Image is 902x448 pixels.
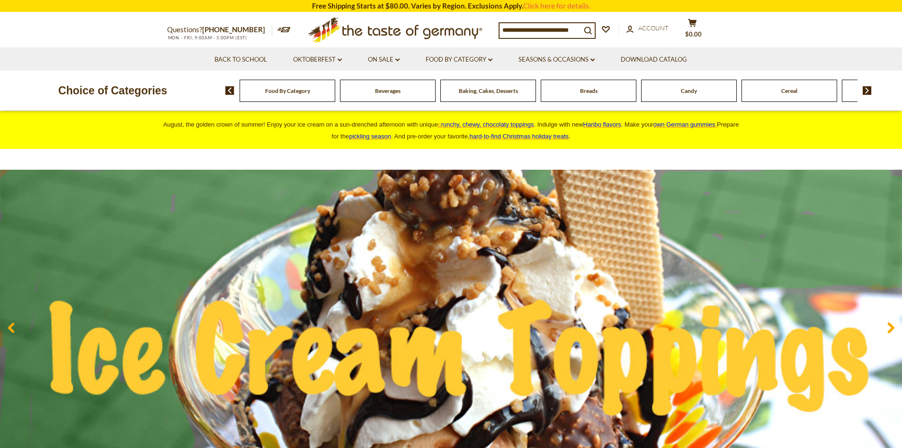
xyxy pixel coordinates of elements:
button: $0.00 [679,18,707,42]
a: Back to School [214,55,267,65]
a: Baking, Cakes, Desserts [459,87,518,94]
a: Food By Category [426,55,492,65]
span: MON - FRI, 9:00AM - 5:00PM (EST) [167,35,248,40]
span: $0.00 [685,30,702,38]
a: On Sale [368,55,400,65]
a: Seasons & Occasions [518,55,595,65]
a: pickling season [349,133,391,140]
a: Candy [681,87,697,94]
a: Breads [580,87,598,94]
a: Oktoberfest [293,55,342,65]
span: August, the golden crown of summer! Enjoy your ice cream on a sun-drenched afternoon with unique ... [163,121,739,140]
a: Beverages [375,87,401,94]
a: crunchy, chewy, chocolaty toppings [438,121,534,128]
a: hard-to-find Christmas holiday treats [470,133,569,140]
a: Cereal [781,87,797,94]
a: Click here for details. [523,1,590,10]
a: Haribo flavors [583,121,621,128]
a: Download Catalog [621,55,687,65]
a: Account [626,23,669,34]
span: Account [638,24,669,32]
a: own German gummies. [653,121,717,128]
a: [PHONE_NUMBER] [202,25,265,34]
span: . [470,133,571,140]
span: runchy, chewy, chocolaty toppings [441,121,534,128]
img: next arrow [863,86,872,95]
a: Food By Category [265,87,310,94]
span: own German gummies [653,121,715,128]
p: Questions? [167,24,272,36]
img: previous arrow [225,86,234,95]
